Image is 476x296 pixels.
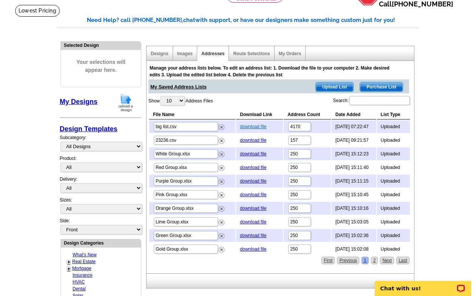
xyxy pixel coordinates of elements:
[332,120,376,133] td: [DATE] 07:22:47
[240,246,266,252] a: download file
[73,279,85,285] a: HVAC
[149,110,235,119] th: File Name
[332,134,376,147] td: [DATE] 09:21:57
[332,175,376,188] td: [DATE] 15:11:15
[377,175,410,188] td: Uploaded
[236,110,283,119] th: Download Link
[240,138,266,143] a: download file
[362,257,369,264] a: 1
[316,82,353,91] span: Upload List
[337,257,359,264] a: Previous
[371,257,378,264] a: 2
[60,197,141,217] div: Sizes:
[73,273,93,278] a: Insurance
[377,161,410,174] td: Uploaded
[377,215,410,228] td: Uploaded
[377,202,410,215] td: Uploaded
[87,16,419,25] div: Need Help? call [PHONE_NUMBER], with support, or have our designers make something custom just fo...
[219,245,224,251] a: Remove this list
[116,93,136,112] img: upload-design
[240,192,266,197] a: download file
[219,206,224,212] img: delete.png
[61,239,141,246] div: Design Categories
[240,124,266,129] a: download file
[332,243,376,256] td: [DATE] 15:02:08
[240,206,266,211] a: download file
[61,42,141,49] div: Selected Design
[219,164,224,169] a: Remove this list
[60,176,141,197] div: Delivery:
[332,202,376,215] td: [DATE] 15:10:16
[219,124,224,130] img: delete.png
[332,161,376,174] td: [DATE] 15:11:40
[377,120,410,133] td: Uploaded
[150,79,207,91] span: My Saved Address Lists
[219,233,224,239] img: delete.png
[377,229,410,242] td: Uploaded
[67,266,70,272] a: +
[321,257,335,264] a: First
[240,178,266,184] a: download file
[219,165,224,171] img: delete.png
[219,152,224,157] img: delete.png
[219,191,224,196] a: Remove this list
[219,123,224,128] a: Remove this list
[332,229,376,242] td: [DATE] 15:02:36
[60,98,97,105] a: My Designs
[396,257,410,264] a: Last
[219,218,224,223] a: Remove this list
[161,96,185,105] select: ShowAddress Files
[60,155,141,176] div: Product:
[219,205,224,210] a: Remove this list
[349,96,410,105] input: Search:
[150,65,395,78] div: Manage your address lists below. To edit an address list: 1. Download the file to your computer 2...
[279,51,301,56] a: My Orders
[219,138,224,144] img: delete.png
[72,266,91,271] a: Mortgage
[219,136,224,142] a: Remove this list
[377,134,410,147] td: Uploaded
[332,147,376,160] td: [DATE] 15:12:23
[66,51,135,82] span: Your selections will appear here.
[377,188,410,201] td: Uploaded
[183,17,195,23] span: chat
[60,134,141,155] div: Subcategory:
[332,110,376,119] th: Date Added
[60,125,117,133] a: Design Templates
[332,188,376,201] td: [DATE] 15:10:45
[377,147,410,160] td: Uploaded
[370,272,476,296] iframe: LiveChat chat widget
[219,179,224,184] img: delete.png
[219,220,224,225] img: delete.png
[377,110,410,119] th: List Type
[73,286,86,291] a: Dental
[219,192,224,198] img: delete.png
[240,219,266,225] a: download file
[73,252,97,257] a: What's New
[240,165,266,170] a: download file
[219,150,224,155] a: Remove this list
[377,243,410,256] td: Uploaded
[333,95,410,106] label: Search:
[201,51,224,56] a: Addresses
[240,233,266,238] a: download file
[240,151,266,157] a: download file
[60,217,141,235] div: Side:
[67,259,70,265] a: +
[148,95,213,106] label: Show Address Files
[219,247,224,253] img: delete.png
[219,232,224,237] a: Remove this list
[151,51,168,56] a: Designs
[219,177,224,183] a: Remove this list
[332,215,376,228] td: [DATE] 15:03:05
[380,257,394,264] a: Next
[177,51,193,56] a: Images
[72,259,96,264] a: Real Estate
[360,82,403,91] span: Purchase List
[284,110,331,119] th: Address Count
[233,51,270,56] a: Route Selections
